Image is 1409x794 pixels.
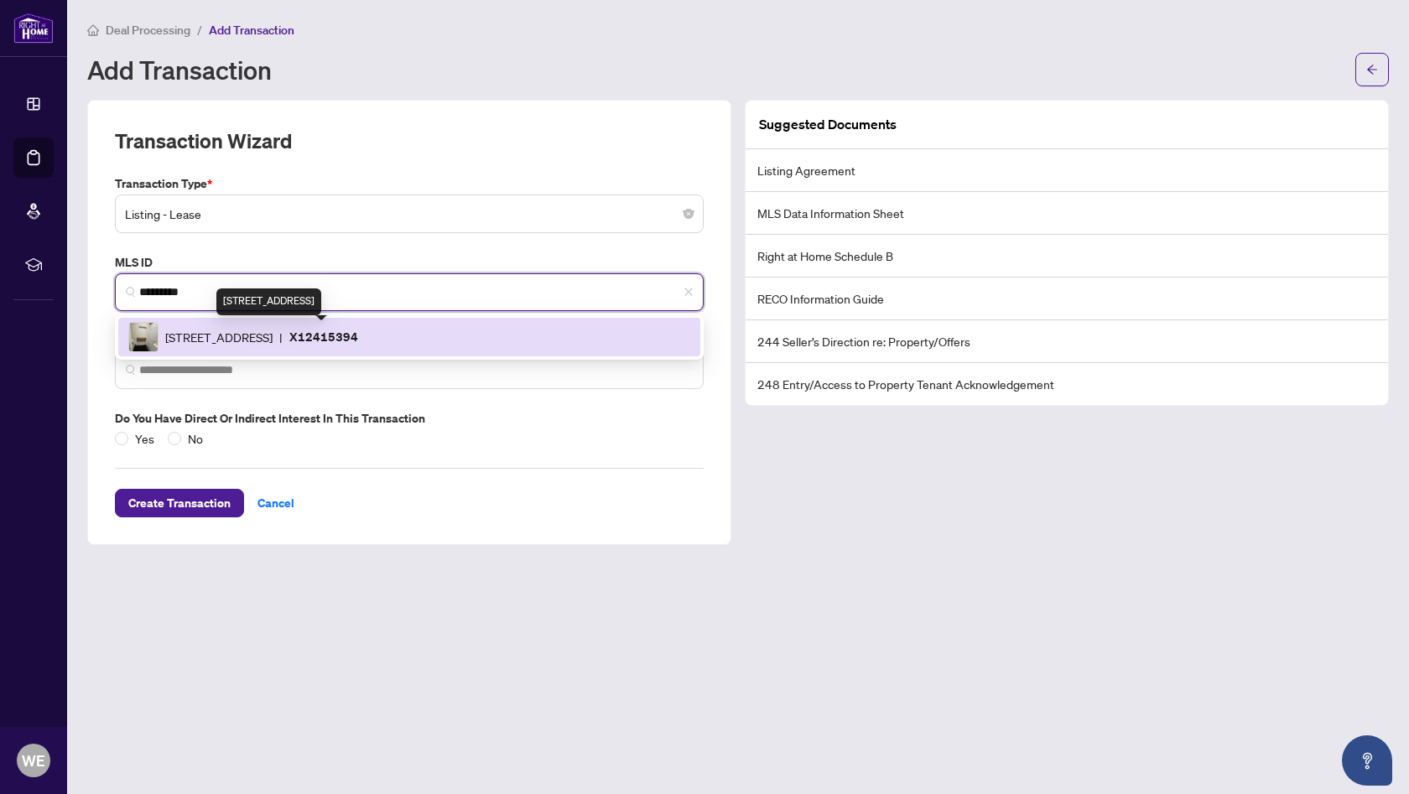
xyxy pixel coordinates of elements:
span: [STREET_ADDRESS] [165,328,273,346]
h2: Transaction Wizard [115,127,292,154]
span: close [684,287,694,297]
span: Listing - Lease [125,198,694,230]
h1: Add Transaction [87,56,272,83]
article: Suggested Documents [759,114,897,135]
li: RECO Information Guide [746,278,1388,320]
span: home [87,24,99,36]
li: / [197,20,202,39]
label: Transaction Type [115,174,704,193]
p: X12415394 [289,327,358,346]
img: IMG-X12415394_1.jpg [129,323,158,351]
img: logo [13,13,54,44]
span: No [181,429,210,448]
img: search_icon [126,365,136,375]
span: close-circle [684,209,694,219]
span: Yes [128,429,161,448]
li: 248 Entry/Access to Property Tenant Acknowledgement [746,363,1388,405]
li: 244 Seller’s Direction re: Property/Offers [746,320,1388,363]
img: search_icon [126,287,136,297]
span: Cancel [257,490,294,516]
span: Create Transaction [128,490,231,516]
label: MLS ID [115,253,704,272]
div: [STREET_ADDRESS] [216,288,321,315]
span: Deal Processing [106,23,190,38]
span: | [279,328,283,346]
span: Add Transaction [209,23,294,38]
li: MLS Data Information Sheet [746,192,1388,235]
li: Listing Agreement [746,149,1388,192]
label: Do you have direct or indirect interest in this transaction [115,409,704,428]
span: WE [22,749,45,772]
button: Cancel [244,489,308,517]
li: Right at Home Schedule B [746,235,1388,278]
span: arrow-left [1366,64,1378,75]
button: Open asap [1342,735,1392,786]
button: Create Transaction [115,489,244,517]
